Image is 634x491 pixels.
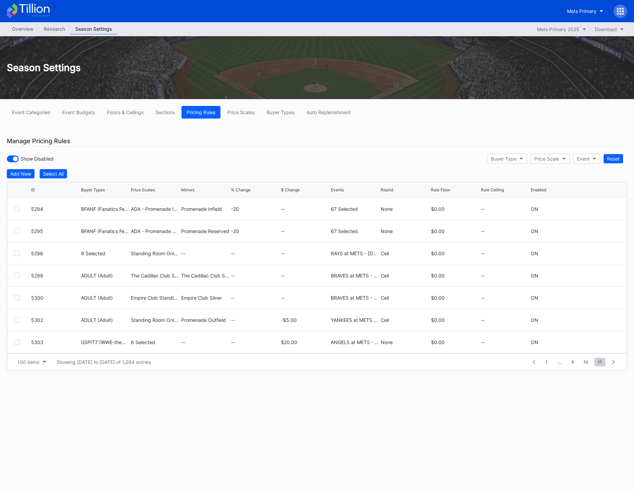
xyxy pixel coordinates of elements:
[231,228,279,234] div: -20
[307,109,351,115] div: Auto Replenishment
[31,187,35,192] div: ID
[381,273,429,278] div: Ceil
[281,228,329,234] div: --
[70,24,117,35] a: Season Settings
[81,250,129,256] div: 9 Selected
[331,295,379,301] div: BRAVES at METS - [DATE]
[267,109,295,115] div: Buyer Types
[131,295,179,301] div: Empire Club Standing Room (5667)
[381,250,429,256] div: Ceil
[531,273,538,278] div: ON
[31,228,79,234] div: 5295
[531,317,538,323] div: ON
[14,357,50,367] button: 100 items
[431,273,479,278] div: $0.00
[31,250,79,256] div: 5296
[156,109,175,115] div: Sections
[431,250,479,256] div: $0.00
[181,317,229,323] div: Promenade Outfield
[43,171,64,177] div: Select All
[281,206,329,212] div: --
[381,295,429,301] div: Ceil
[331,228,379,234] div: 67 Selected
[534,156,559,162] div: Price Scale
[281,339,329,345] div: $20.00
[181,228,229,234] div: Promenade Reserved
[131,339,179,345] div: 6 Selected
[231,273,279,278] div: --
[102,106,149,119] button: Floors & Ceilings
[381,187,393,192] div: Round
[131,250,179,256] div: Standing Room Only (5576)
[487,154,527,164] button: Buyer Type
[567,8,596,14] div: Mets Primary
[7,169,35,178] button: Add New
[31,317,79,323] div: 5302
[381,317,429,323] div: Ceil
[187,109,215,115] div: Pricing Rules
[607,156,620,162] div: Reset
[481,295,529,301] div: --
[7,24,39,34] div: Overview
[57,106,100,119] button: Event Budgets
[222,106,260,119] button: Price Scales
[491,156,516,162] div: Buyer Type
[56,359,151,365] div: Showing [DATE] to [DATE] of 1,094 entries
[231,187,251,192] div: % Change
[7,136,627,147] div: Manage Pricing Rules
[580,358,592,366] span: 10
[181,273,229,278] div: The Cadillac Club Silver
[131,317,179,323] div: Standing Room Only (5576)
[331,273,379,278] div: BRAVES at METS - [DATE]
[131,273,179,278] div: The Cadillac Club SRO (5671)
[301,106,356,119] button: Auto Replenishment
[481,339,529,345] div: --
[7,106,55,119] button: Event Categories
[31,273,79,278] div: 5299
[81,206,129,212] div: BFANF (Fanatics Fest Offer)
[381,228,429,234] div: None
[81,228,129,234] div: BFANF (Fanatics Fest Offer)
[181,295,229,301] div: Empire Club Silver
[431,339,479,345] div: $0.00
[150,106,180,119] button: Sections
[481,317,529,323] div: --
[381,339,429,345] div: None
[531,206,538,212] div: ON
[231,250,279,256] div: --
[181,106,220,119] button: Pricing Rules
[12,109,50,115] div: Event Categories
[604,154,623,163] button: Reset
[31,206,79,212] div: 5294
[381,206,429,212] div: None
[31,295,79,301] div: 5300
[281,250,329,256] div: --
[107,109,144,115] div: Floors & Ceilings
[81,317,129,323] div: ADULT (Adult)
[181,187,194,192] div: Mirrors
[227,109,255,115] div: Price Scales
[481,228,529,234] div: --
[281,273,329,278] div: --
[81,295,129,301] div: ADULT (Adult)
[331,339,379,345] div: ANGELS at METS - [DATE]
[261,106,300,119] button: Buyer Types
[537,26,579,32] div: Mets Primary 2025
[591,25,627,34] button: Download
[568,358,577,366] span: 9
[562,5,608,17] button: Mets Primary
[431,317,479,323] div: $0.00
[481,250,529,256] div: --
[7,155,54,162] div: Show Disabled
[573,154,600,164] button: Event
[595,26,617,32] div: Download
[231,339,279,345] div: --
[481,206,529,212] div: --
[431,295,479,301] div: $0.00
